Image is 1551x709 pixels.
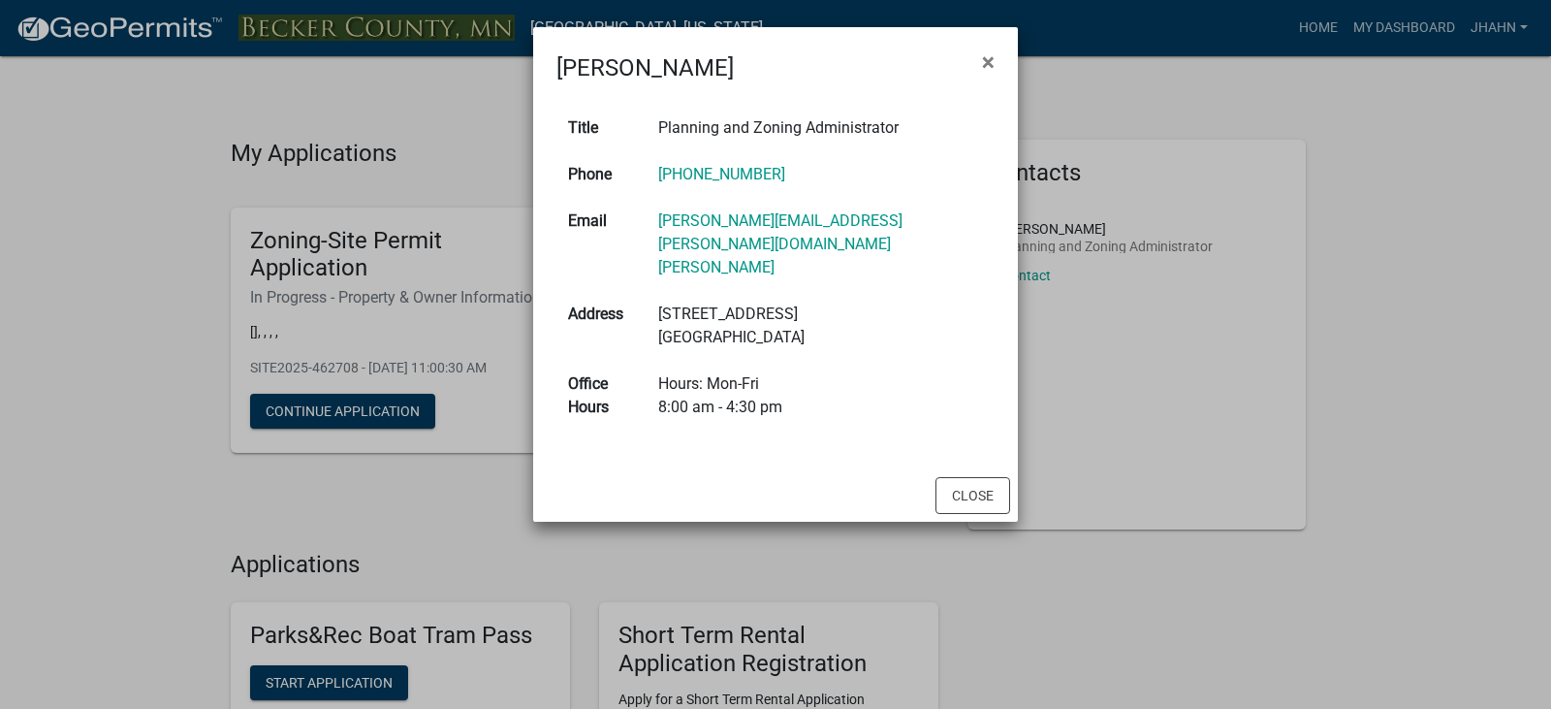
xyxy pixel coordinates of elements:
th: Title [556,105,647,151]
th: Office Hours [556,361,647,431]
div: Hours: Mon-Fri 8:00 am - 4:30 pm [658,372,983,419]
h4: [PERSON_NAME] [556,50,734,85]
button: Close [966,35,1010,89]
th: Phone [556,151,647,198]
span: × [982,48,995,76]
button: Close [935,477,1010,514]
td: Planning and Zoning Administrator [647,105,995,151]
a: [PERSON_NAME][EMAIL_ADDRESS][PERSON_NAME][DOMAIN_NAME][PERSON_NAME] [658,211,902,276]
th: Address [556,291,647,361]
th: Email [556,198,647,291]
a: [PHONE_NUMBER] [658,165,785,183]
td: [STREET_ADDRESS] [GEOGRAPHIC_DATA] [647,291,995,361]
